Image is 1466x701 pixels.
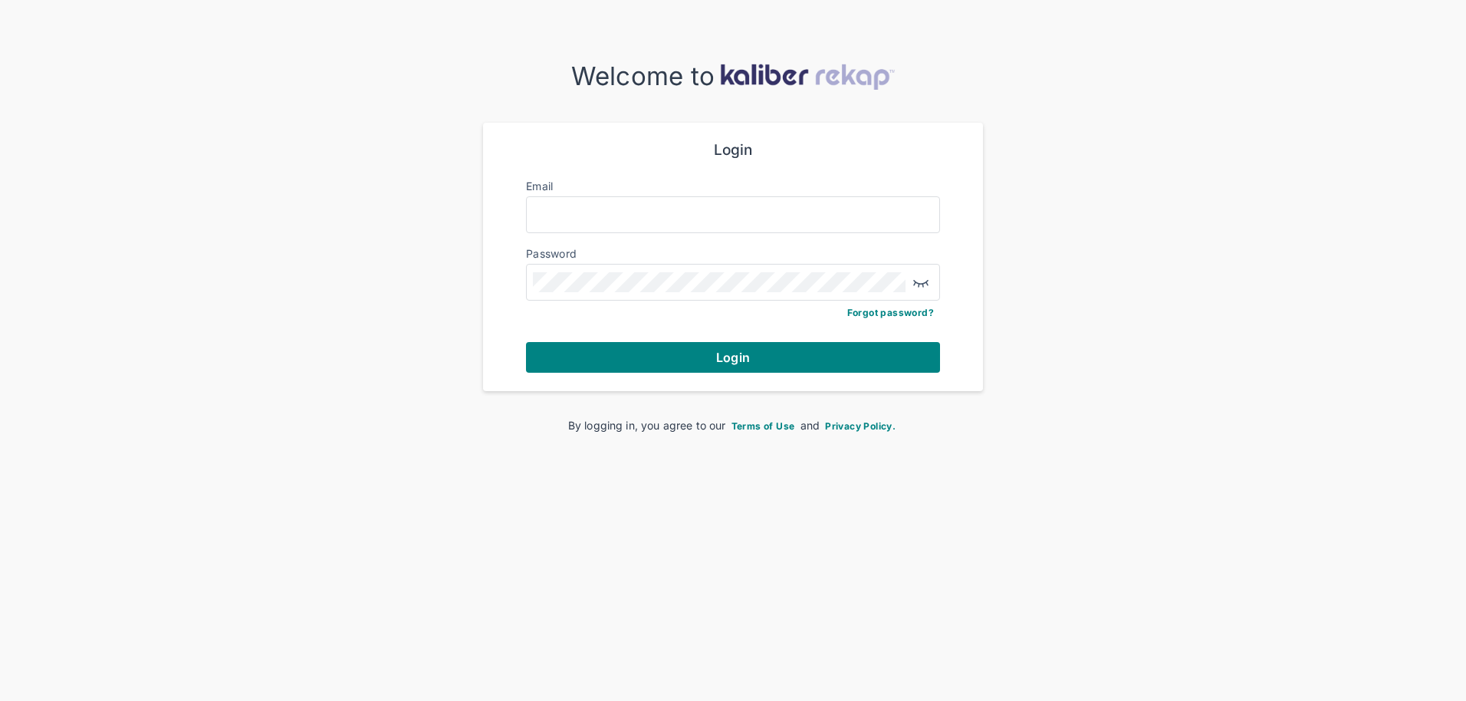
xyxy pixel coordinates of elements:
button: Login [526,342,940,373]
div: By logging in, you agree to our and [508,417,958,433]
a: Privacy Policy. [823,419,898,432]
img: eye-closed.fa43b6e4.svg [912,273,930,291]
label: Email [526,179,553,193]
span: Privacy Policy. [825,420,896,432]
div: Login [526,141,940,160]
label: Password [526,247,577,260]
span: Login [716,350,750,365]
a: Terms of Use [729,419,797,432]
span: Terms of Use [731,420,795,432]
a: Forgot password? [847,307,934,318]
img: kaliber-logo [720,64,895,90]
